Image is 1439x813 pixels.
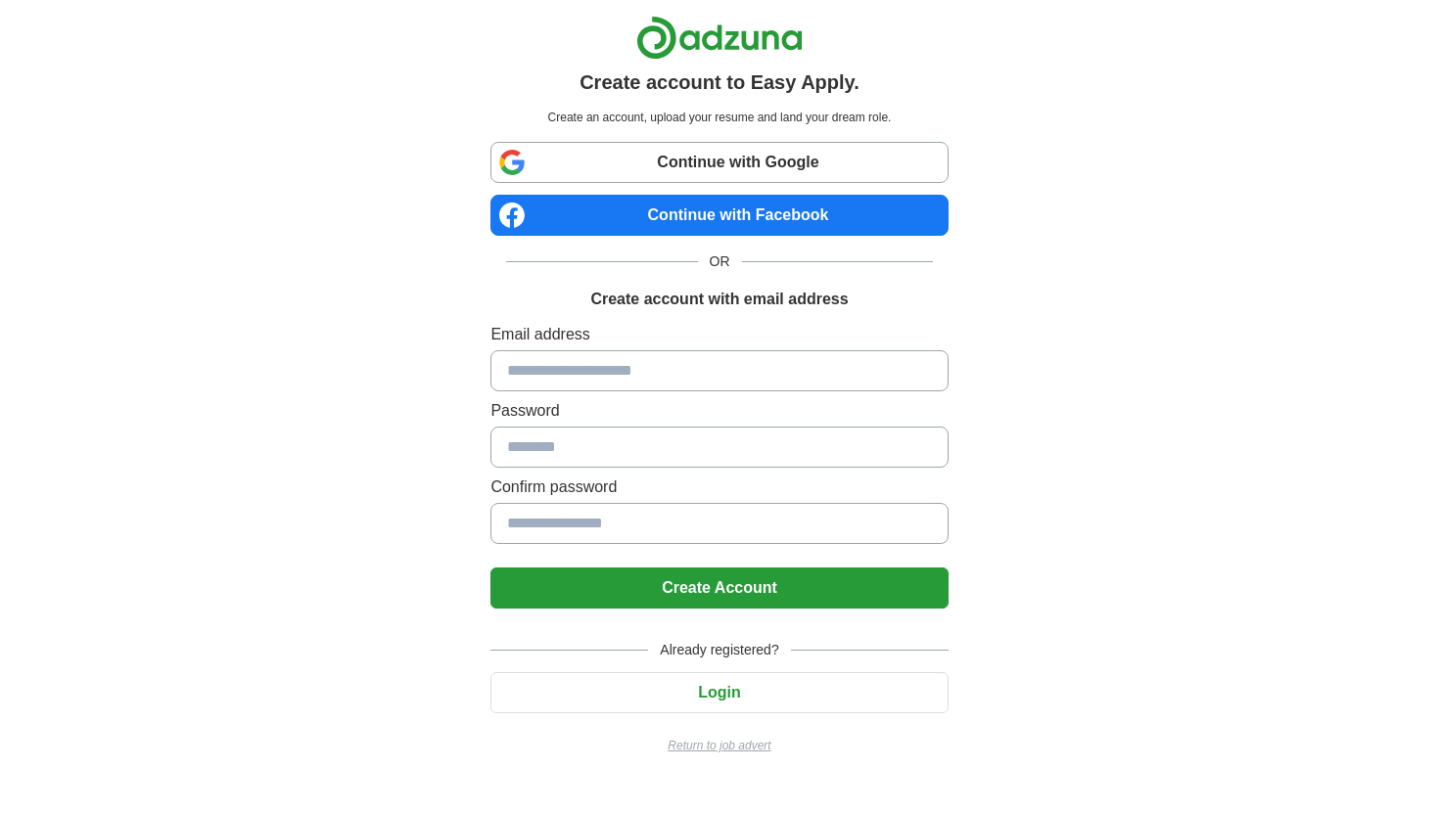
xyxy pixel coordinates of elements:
a: Continue with Google [490,142,948,183]
img: Adzuna logo [636,16,803,60]
button: Login [490,672,948,713]
h1: Create account with email address [590,288,848,311]
label: Password [490,399,948,423]
h1: Create account to Easy Apply. [580,68,859,97]
a: Login [490,684,948,700]
label: Confirm password [490,475,948,499]
a: Return to job advert [490,737,948,754]
span: OR [698,251,742,272]
button: Create Account [490,567,948,609]
p: Create an account, upload your resume and land your dream role. [494,109,944,126]
label: Email address [490,323,948,346]
a: Continue with Facebook [490,195,948,236]
span: Already registered? [648,640,790,660]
